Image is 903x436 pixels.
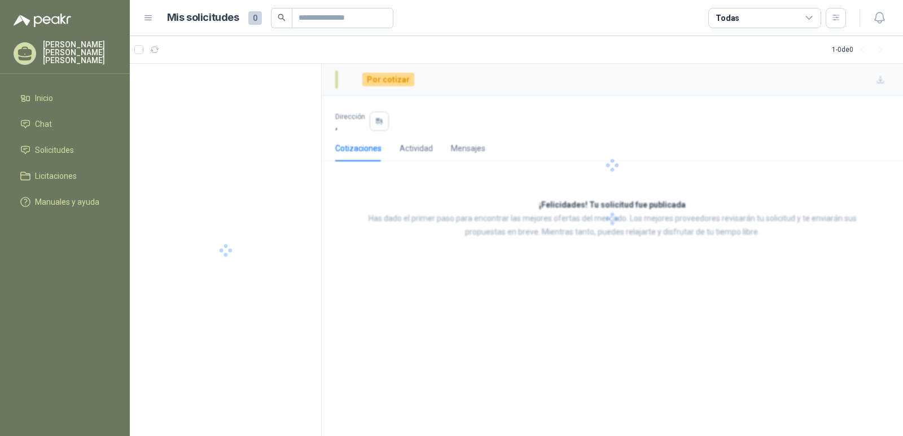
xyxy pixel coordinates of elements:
[716,12,739,24] div: Todas
[14,113,116,135] a: Chat
[35,144,74,156] span: Solicitudes
[14,14,71,27] img: Logo peakr
[35,196,99,208] span: Manuales y ayuda
[278,14,286,21] span: search
[248,11,262,25] span: 0
[832,41,889,59] div: 1 - 0 de 0
[35,170,77,182] span: Licitaciones
[35,118,52,130] span: Chat
[14,165,116,187] a: Licitaciones
[35,92,53,104] span: Inicio
[43,41,116,64] p: [PERSON_NAME] [PERSON_NAME] [PERSON_NAME]
[167,10,239,26] h1: Mis solicitudes
[14,87,116,109] a: Inicio
[14,139,116,161] a: Solicitudes
[14,191,116,213] a: Manuales y ayuda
